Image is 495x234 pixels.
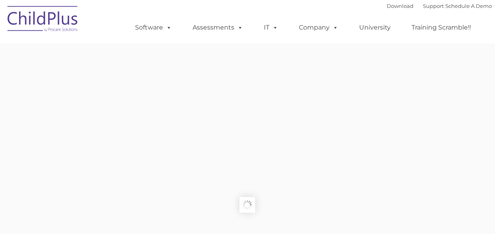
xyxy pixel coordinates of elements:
[404,20,479,35] a: Training Scramble!!
[256,20,286,35] a: IT
[4,0,82,40] img: ChildPlus by Procare Solutions
[423,3,444,9] a: Support
[387,3,413,9] a: Download
[185,20,251,35] a: Assessments
[445,3,492,9] a: Schedule A Demo
[351,20,399,35] a: University
[387,3,492,9] font: |
[291,20,346,35] a: Company
[127,20,180,35] a: Software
